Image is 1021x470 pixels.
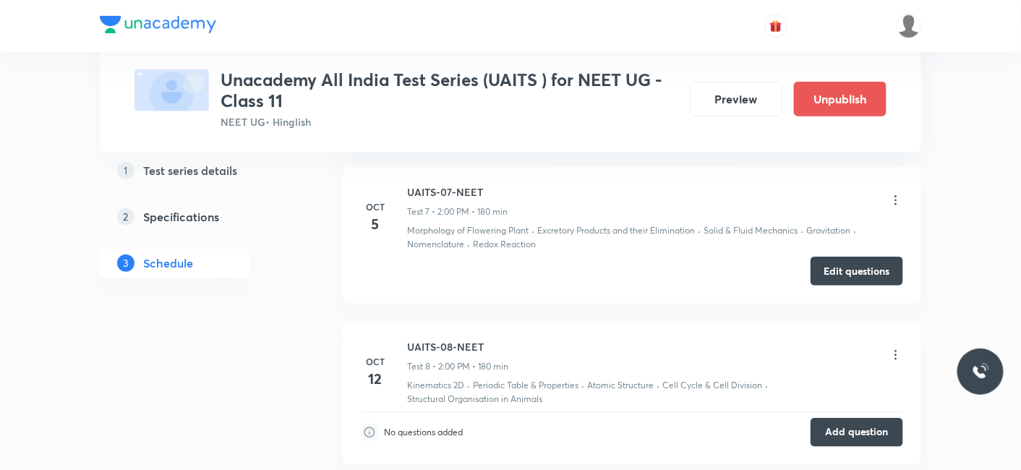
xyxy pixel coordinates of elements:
p: 3 [117,254,134,271]
img: fallback-thumbnail.png [134,69,209,111]
a: 2Specifications [100,202,296,231]
img: Company Logo [100,16,216,33]
img: infoIcon [361,424,378,441]
p: Test 7 • 2:00 PM • 180 min [407,205,508,218]
a: Company Logo [100,16,216,37]
p: 2 [117,208,134,225]
button: Edit questions [811,257,903,286]
h3: Unacademy All India Test Series (UAITS ) for NEET UG - Class 11 [221,69,678,111]
p: NEET UG • Hinglish [221,114,678,129]
h6: Oct [361,355,390,368]
div: · [467,379,470,392]
h6: UAITS-07-NEET [407,184,508,200]
a: 1Test series details [100,155,296,184]
p: Periodic Table & Properties [473,379,578,392]
div: · [765,379,768,392]
h5: Test series details [143,161,237,179]
div: · [581,379,584,392]
button: Add question [811,418,903,447]
p: Structural Organisation in Animals [407,393,542,406]
p: Redox Reaction [473,238,536,251]
p: Morphology of Flowering Plant [407,224,529,237]
p: Atomic Structure [587,379,654,392]
p: Test 8 • 2:00 PM • 180 min [407,360,508,373]
div: · [657,379,659,392]
h5: Schedule [143,254,193,271]
div: · [467,238,470,251]
img: ttu [972,363,989,380]
p: 1 [117,161,134,179]
p: Kinematics 2D [407,379,464,392]
h6: Oct [361,200,390,213]
p: Nomenclature [407,238,464,251]
div: · [698,224,701,237]
p: Gravitation [806,224,850,237]
div: · [800,224,803,237]
button: Unpublish [794,82,887,116]
h4: 5 [361,213,390,235]
img: avatar [769,20,782,33]
h4: 12 [361,368,390,390]
div: · [853,224,856,237]
h6: UAITS-08-NEET [407,339,508,354]
button: Preview [690,82,782,116]
p: Excretory Products and their Elimination [537,224,695,237]
p: No questions added [384,426,463,439]
h5: Specifications [143,208,219,225]
button: avatar [764,14,787,38]
p: Cell Cycle & Cell Division [662,379,762,392]
div: · [531,224,534,237]
img: Hemantha Baskaran [897,14,921,38]
p: Solid & Fluid Mechanics [704,224,798,237]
